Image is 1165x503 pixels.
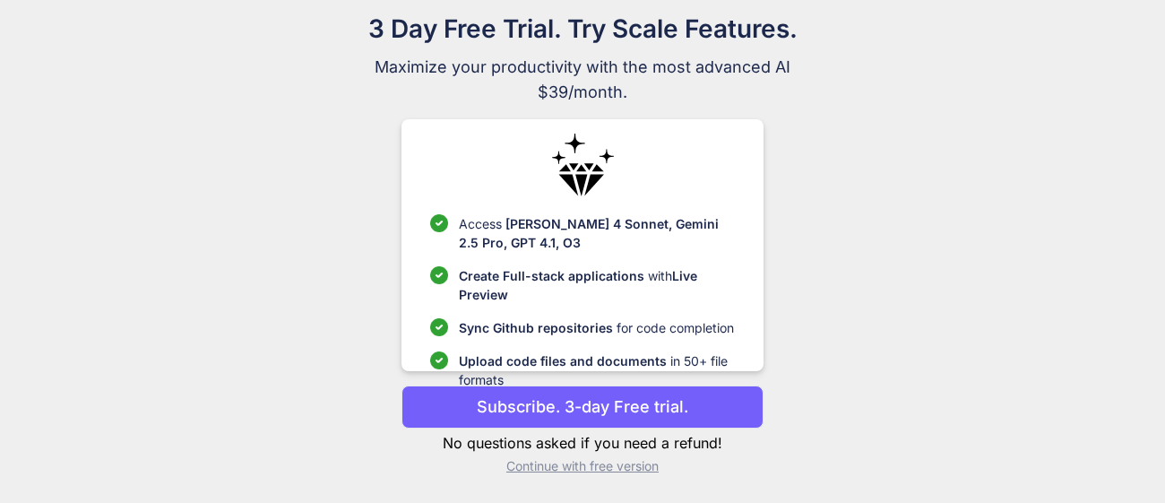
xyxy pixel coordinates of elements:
span: [PERSON_NAME] 4 Sonnet, Gemini 2.5 Pro, GPT 4.1, O3 [459,216,719,250]
p: with [459,266,734,304]
p: in 50+ file formats [459,351,734,389]
span: Create Full-stack applications [459,268,648,283]
img: checklist [430,266,448,284]
img: checklist [430,318,448,336]
p: No questions asked if you need a refund! [401,432,763,454]
p: Access [459,214,734,252]
h1: 3 Day Free Trial. Try Scale Features. [281,10,884,48]
img: checklist [430,214,448,232]
span: Upload code files and documents [459,353,667,369]
button: Subscribe. 3-day Free trial. [401,386,763,429]
p: Subscribe. 3-day Free trial. [477,395,688,419]
p: for code completion [459,318,734,337]
img: checklist [430,351,448,369]
p: Continue with free version [401,457,763,475]
span: $39/month. [281,80,884,105]
span: Sync Github repositories [459,320,613,335]
span: Maximize your productivity with the most advanced AI [281,55,884,80]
